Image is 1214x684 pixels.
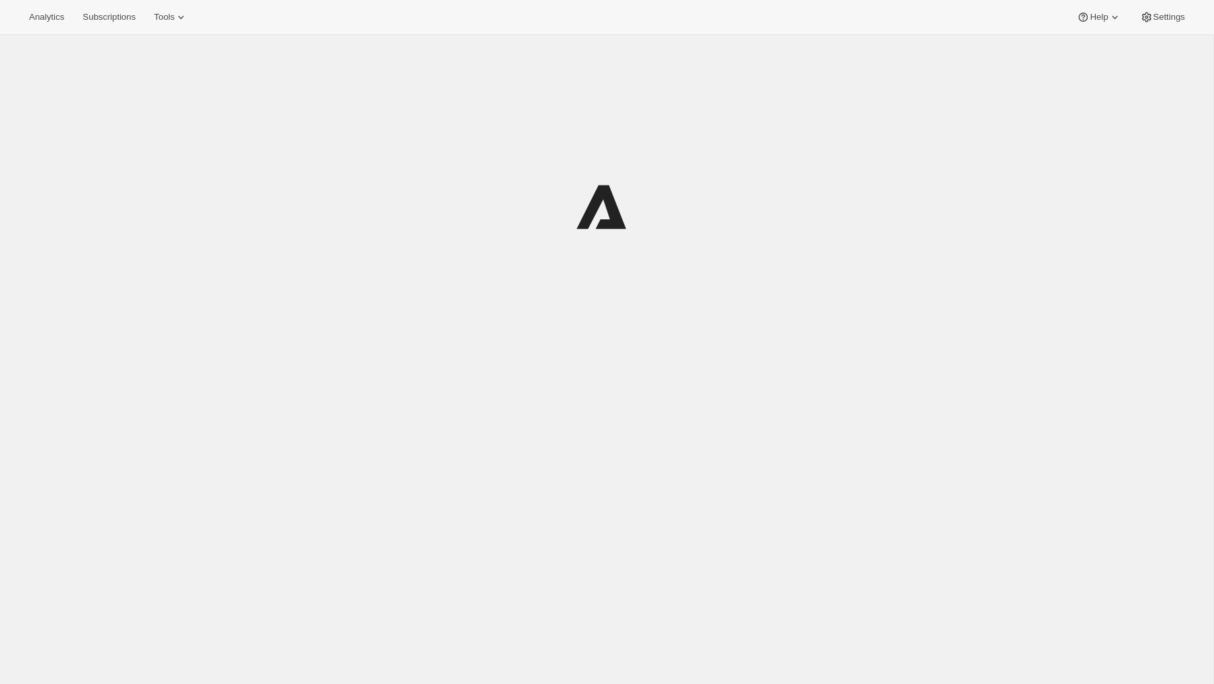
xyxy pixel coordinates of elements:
[1090,12,1108,22] span: Help
[21,8,72,26] button: Analytics
[1069,8,1129,26] button: Help
[1132,8,1193,26] button: Settings
[83,12,135,22] span: Subscriptions
[1153,12,1185,22] span: Settings
[154,12,174,22] span: Tools
[75,8,143,26] button: Subscriptions
[146,8,196,26] button: Tools
[29,12,64,22] span: Analytics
